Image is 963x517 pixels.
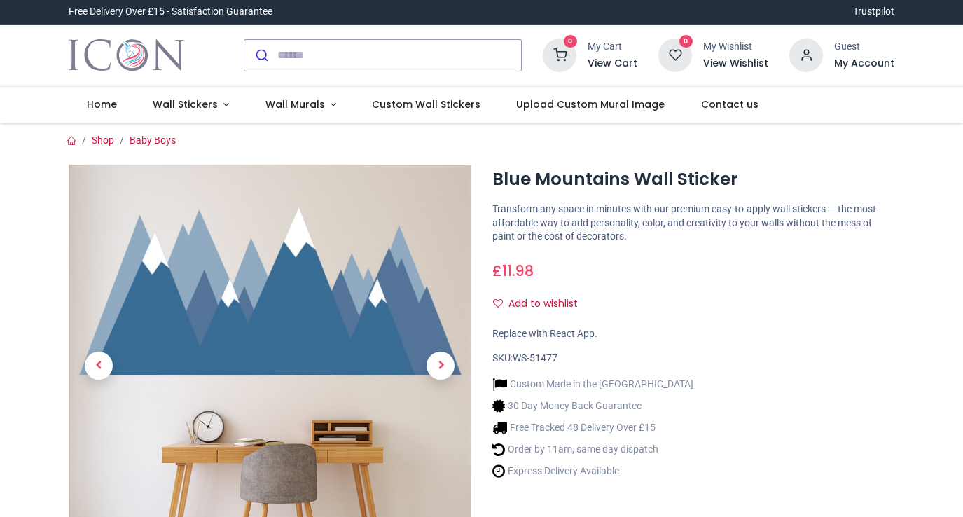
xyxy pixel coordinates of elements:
[492,377,693,392] li: Custom Made in the [GEOGRAPHIC_DATA]
[265,97,325,111] span: Wall Murals
[92,135,114,146] a: Shop
[85,352,113,380] span: Previous
[69,5,272,19] div: Free Delivery Over £15 - Satisfaction Guarantee
[130,135,176,146] a: Baby Boys
[244,40,277,71] button: Submit
[153,97,218,111] span: Wall Stickers
[492,442,693,457] li: Order by 11am, same day dispatch
[516,97,665,111] span: Upload Custom Mural Image
[410,225,471,506] a: Next
[703,57,768,71] a: View Wishlist
[69,225,129,506] a: Previous
[69,36,184,75] img: Icon Wall Stickers
[588,40,637,54] div: My Cart
[492,327,895,341] div: Replace with React App.
[427,352,455,380] span: Next
[543,48,576,60] a: 0
[134,87,247,123] a: Wall Stickers
[372,97,480,111] span: Custom Wall Stickers
[492,464,693,478] li: Express Delivery Available
[492,292,590,316] button: Add to wishlistAdd to wishlist
[658,48,692,60] a: 0
[492,202,895,244] p: Transform any space in minutes with our premium easy-to-apply wall stickers — the most affordable...
[564,35,577,48] sup: 0
[492,167,895,191] h1: Blue Mountains Wall Sticker
[247,87,354,123] a: Wall Murals
[703,40,768,54] div: My Wishlist
[513,352,557,364] span: WS-51477
[492,261,534,281] span: £
[492,352,895,366] div: SKU:
[493,298,503,308] i: Add to wishlist
[834,40,894,54] div: Guest
[679,35,693,48] sup: 0
[701,97,758,111] span: Contact us
[853,5,894,19] a: Trustpilot
[87,97,117,111] span: Home
[834,57,894,71] a: My Account
[588,57,637,71] a: View Cart
[69,36,184,75] a: Logo of Icon Wall Stickers
[502,261,534,281] span: 11.98
[492,420,693,435] li: Free Tracked 48 Delivery Over £15
[492,399,693,413] li: 30 Day Money Back Guarantee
